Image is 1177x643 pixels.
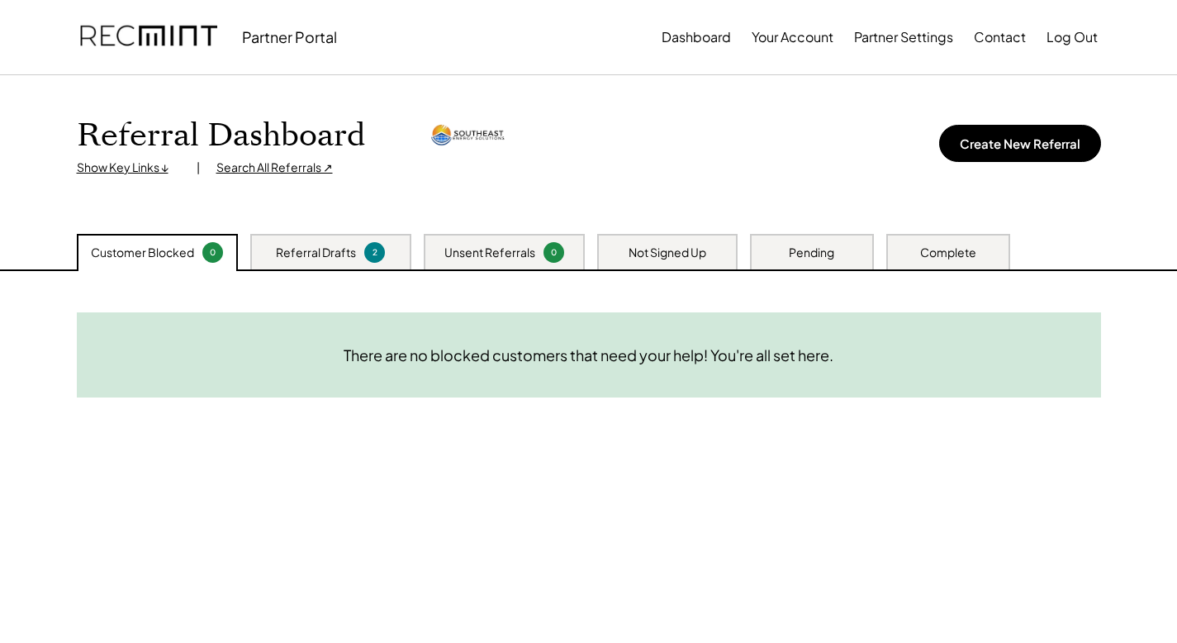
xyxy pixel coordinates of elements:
[276,245,356,261] div: Referral Drafts
[367,246,382,259] div: 2
[662,21,731,54] button: Dashboard
[444,245,535,261] div: Unsent Referrals
[939,125,1101,162] button: Create New Referral
[629,245,706,261] div: Not Signed Up
[423,120,514,152] img: 6587ad5ef416b931291f4160_Southeast_2_-removebg-preview%281%29.webp
[205,246,221,259] div: 0
[974,21,1026,54] button: Contact
[752,21,833,54] button: Your Account
[920,245,976,261] div: Complete
[216,160,333,176] div: Search All Referrals ↗
[1046,21,1098,54] button: Log Out
[789,245,834,261] div: Pending
[91,245,194,261] div: Customer Blocked
[197,160,200,176] div: |
[77,117,365,155] h1: Referral Dashboard
[344,345,833,364] div: There are no blocked customers that need your help! You're all set here.
[854,21,953,54] button: Partner Settings
[546,246,562,259] div: 0
[80,9,217,65] img: recmint-logotype%403x.png
[77,160,180,176] div: Show Key Links ↓
[242,27,337,46] div: Partner Portal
